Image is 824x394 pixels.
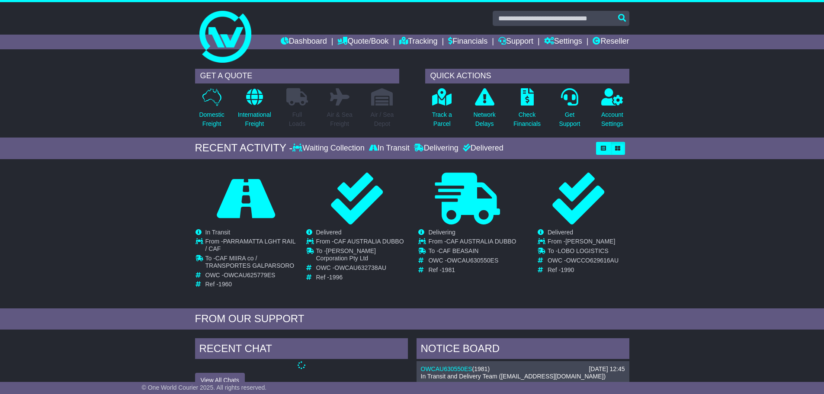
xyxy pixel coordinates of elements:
[205,238,297,255] td: From -
[224,272,275,279] span: OWCAU625779ES
[316,274,407,281] td: Ref -
[316,229,342,236] span: Delivered
[601,110,623,128] p: Account Settings
[421,365,625,373] div: ( )
[442,266,455,273] span: 1981
[142,384,267,391] span: © One World Courier 2025. All rights reserved.
[205,255,295,269] span: CAF MIIRA co / TRANSPORTES GALPARSORO
[316,247,407,264] td: To -
[195,338,408,362] div: RECENT CHAT
[205,255,297,272] td: To -
[558,88,580,133] a: GetSupport
[447,257,498,264] span: OWCAU630550ES
[566,257,619,264] span: OWCCO629616AU
[432,88,452,133] a: Track aParcel
[461,144,503,153] div: Delivered
[558,247,608,254] span: LOBO LOGISTICS
[337,35,388,49] a: Quote/Book
[428,238,516,247] td: From -
[601,88,624,133] a: AccountSettings
[371,110,394,128] p: Air / Sea Depot
[425,69,629,83] div: QUICK ACTIONS
[593,35,629,49] a: Reseller
[367,144,412,153] div: In Transit
[205,281,297,288] td: Ref -
[399,35,437,49] a: Tracking
[473,110,495,128] p: Network Delays
[548,266,619,274] td: Ref -
[316,247,376,262] span: [PERSON_NAME] Corporation Pty Ltd
[286,110,308,128] p: Full Loads
[292,144,366,153] div: Waiting Collection
[548,238,619,247] td: From -
[237,88,272,133] a: InternationalFreight
[428,257,516,266] td: OWC -
[199,88,224,133] a: DomesticFreight
[474,365,487,372] span: 1981
[428,229,455,236] span: Delivering
[334,264,386,271] span: OWCAU632738AU
[448,35,487,49] a: Financials
[498,35,533,49] a: Support
[334,238,404,245] span: CAF AUSTRALIA DUBBO
[327,110,353,128] p: Air & Sea Freight
[195,69,399,83] div: GET A QUOTE
[428,247,516,257] td: To -
[428,266,516,274] td: Ref -
[565,238,615,245] span: [PERSON_NAME]
[548,229,573,236] span: Delivered
[548,247,619,257] td: To -
[561,266,574,273] span: 1990
[417,338,629,362] div: NOTICE BOARD
[316,264,407,274] td: OWC -
[513,110,541,128] p: Check Financials
[421,373,606,380] span: In Transit and Delivery Team ([EMAIL_ADDRESS][DOMAIN_NAME])
[513,88,541,133] a: CheckFinancials
[195,373,245,388] button: View All Chats
[199,110,224,128] p: Domestic Freight
[439,247,479,254] span: CAF BEASAIN
[205,229,231,236] span: In Transit
[195,313,629,325] div: FROM OUR SUPPORT
[238,110,271,128] p: International Freight
[412,144,461,153] div: Delivering
[218,281,232,288] span: 1960
[544,35,582,49] a: Settings
[421,365,472,372] a: OWCAU630550ES
[316,238,407,247] td: From -
[205,272,297,281] td: OWC -
[432,110,452,128] p: Track a Parcel
[446,238,516,245] span: CAF AUSTRALIA DUBBO
[281,35,327,49] a: Dashboard
[473,88,496,133] a: NetworkDelays
[205,238,295,252] span: PARRAMATTA LGHT RAIL / CAF
[329,274,343,281] span: 1996
[548,257,619,266] td: OWC -
[195,142,293,154] div: RECENT ACTIVITY -
[559,110,580,128] p: Get Support
[589,365,625,373] div: [DATE] 12:45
